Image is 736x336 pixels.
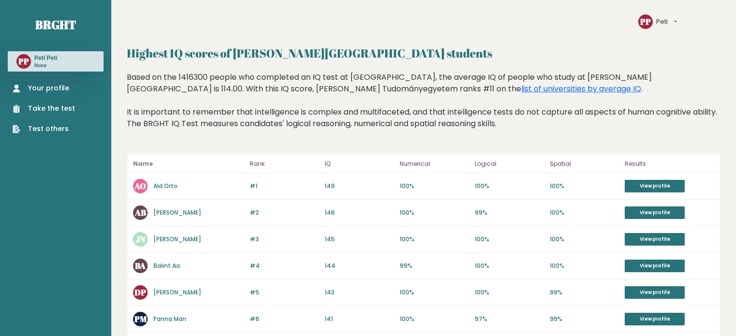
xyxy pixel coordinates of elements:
[625,158,714,170] p: Results
[250,315,319,323] p: #6
[400,158,469,170] p: Numerical
[656,17,677,27] button: Peti
[250,235,319,244] p: #3
[127,44,721,62] h2: Highest IQ scores of [PERSON_NAME][GEOGRAPHIC_DATA] students
[475,208,544,217] p: 99%
[13,124,75,134] a: Test others
[13,83,75,93] a: Your profile
[153,262,180,270] a: Balint Aa
[34,54,57,62] h3: Peti Peti
[135,260,146,271] text: BA
[640,16,651,27] text: PP
[400,315,469,323] p: 100%
[135,287,146,298] text: DP
[325,158,394,170] p: IQ
[400,235,469,244] p: 100%
[625,233,685,246] a: View profile
[625,180,685,192] a: View profile
[135,234,146,245] text: JN
[250,262,319,270] p: #4
[35,17,76,32] a: Brght
[250,182,319,190] p: #1
[400,288,469,297] p: 100%
[550,288,619,297] p: 99%
[135,207,146,218] text: AB
[325,315,394,323] p: 141
[134,180,146,191] text: AO
[153,208,201,217] a: [PERSON_NAME]
[550,182,619,190] p: 100%
[400,182,469,190] p: 100%
[475,158,544,170] p: Logical
[475,235,544,244] p: 100%
[550,235,619,244] p: 100%
[550,315,619,323] p: 99%
[625,206,685,219] a: View profile
[325,262,394,270] p: 144
[521,83,641,94] a: list of universities by average IQ
[625,286,685,299] a: View profile
[18,56,29,67] text: PP
[250,158,319,170] p: Rank
[475,288,544,297] p: 100%
[13,103,75,114] a: Take the test
[153,235,201,243] a: [PERSON_NAME]
[127,72,721,144] div: Based on the 1416300 people who completed an IQ test at [GEOGRAPHIC_DATA], the average IQ of peop...
[153,315,186,323] a: Panna Man
[250,208,319,217] p: #2
[153,182,178,190] a: Ald Orto
[550,262,619,270] p: 100%
[250,288,319,297] p: #5
[550,208,619,217] p: 100%
[133,160,153,168] b: Name
[325,288,394,297] p: 143
[475,315,544,323] p: 97%
[325,182,394,190] p: 149
[153,288,201,296] a: [PERSON_NAME]
[34,62,57,69] p: None
[625,313,685,325] a: View profile
[400,262,469,270] p: 99%
[134,313,147,324] text: PM
[325,235,394,244] p: 145
[625,260,685,272] a: View profile
[475,262,544,270] p: 100%
[400,208,469,217] p: 100%
[325,208,394,217] p: 146
[475,182,544,190] p: 100%
[550,158,619,170] p: Spatial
